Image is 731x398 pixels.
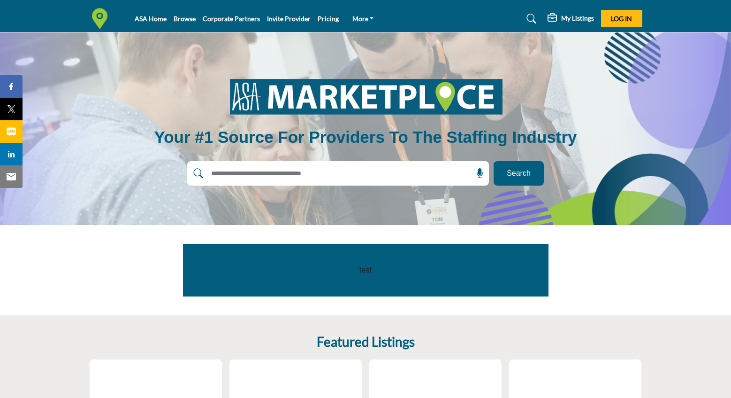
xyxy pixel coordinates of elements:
[518,11,542,26] a: Search
[174,15,196,23] a: Browse
[494,161,544,186] button: Search
[203,15,260,23] a: Corporate Partners
[548,13,594,24] div: My Listings
[507,168,531,179] span: Search
[267,15,311,23] a: Invite Provider
[135,15,167,23] a: ASA Home
[346,12,381,25] a: More
[218,72,513,121] img: image
[89,8,115,29] img: Site Logo
[317,334,415,350] h2: Featured Listings
[154,126,577,148] h1: Your #1 Source for Providers to the Staffing Industry
[204,265,527,276] p: test
[611,15,632,23] span: Log In
[318,15,339,23] a: Pricing
[561,14,594,23] h5: My Listings
[601,10,642,27] button: Log In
